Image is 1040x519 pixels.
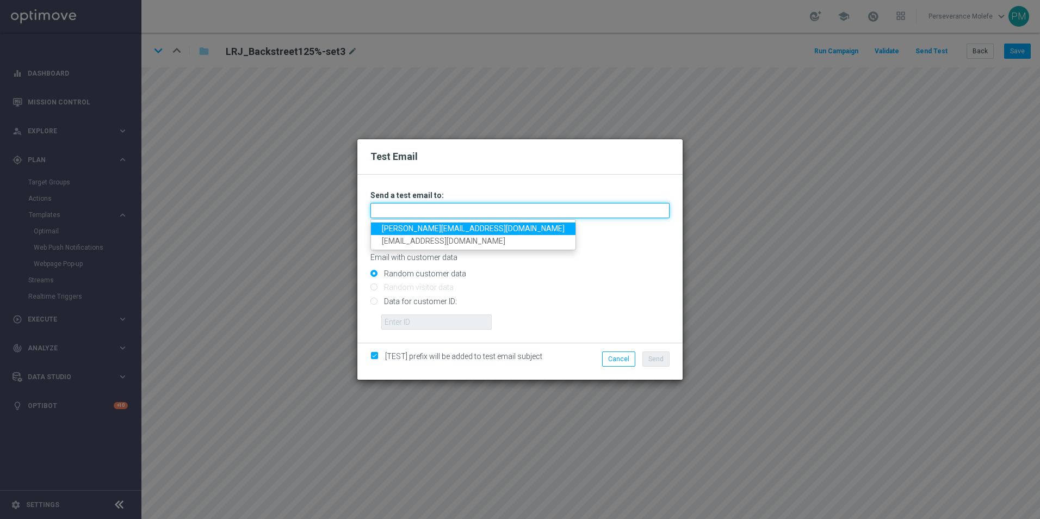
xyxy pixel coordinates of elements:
[385,352,542,361] span: [TEST] prefix will be added to test email subject
[370,252,670,262] p: Email with customer data
[370,190,670,200] h3: Send a test email to:
[381,269,466,279] label: Random customer data
[370,150,670,163] h2: Test Email
[371,235,575,248] a: [EMAIL_ADDRESS][DOMAIN_NAME]
[602,351,635,367] button: Cancel
[648,355,664,363] span: Send
[642,351,670,367] button: Send
[381,314,492,330] input: Enter ID
[371,223,575,235] a: [PERSON_NAME][EMAIL_ADDRESS][DOMAIN_NAME]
